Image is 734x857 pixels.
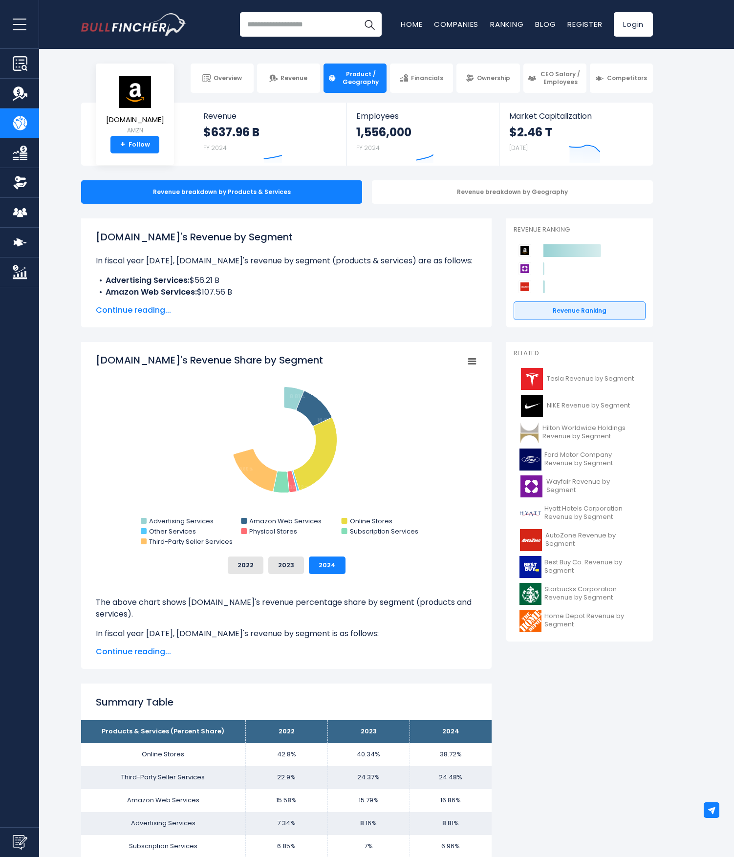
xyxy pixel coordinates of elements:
[490,19,523,29] a: Ranking
[228,557,263,574] button: 2022
[519,422,540,444] img: HLT logo
[81,13,186,36] a: Go to homepage
[514,580,646,607] a: Starbucks Corporation Revenue by Segment
[356,111,489,121] span: Employees
[514,392,646,419] a: NIKE Revenue by Segment
[239,467,253,472] tspan: 0.85 %
[535,19,556,29] a: Blog
[456,64,519,93] a: Ownership
[410,720,492,743] th: 2024
[96,695,477,709] h2: Summary Table
[289,484,309,491] tspan: 38.72 %
[607,74,647,82] span: Competitors
[518,244,531,257] img: Amazon.com competitors logo
[546,478,640,494] span: Wayfair Revenue by Segment
[518,262,531,275] img: Wayfair competitors logo
[514,419,646,446] a: Hilton Worldwide Holdings Revenue by Segment
[410,812,492,835] td: 8.81%
[96,275,477,286] li: $56.21 B
[350,516,392,526] text: Online Stores
[327,766,410,789] td: 24.37%
[120,140,125,149] strong: +
[214,74,242,82] span: Overview
[245,812,327,835] td: 7.34%
[567,19,602,29] a: Register
[110,136,159,153] a: +Follow
[309,557,345,574] button: 2024
[356,125,411,140] strong: 1,556,000
[96,286,477,298] li: $107.56 B
[96,646,477,658] span: Continue reading...
[13,175,27,190] img: Ownership
[327,720,410,743] th: 2023
[539,70,582,86] span: CEO Salary / Employees
[81,789,245,812] td: Amazon Web Services
[96,230,477,244] h1: [DOMAIN_NAME]'s Revenue by Segment
[249,527,297,536] text: Physical Stores
[514,607,646,634] a: Home Depot Revenue by Segment
[519,449,541,471] img: F logo
[542,424,640,441] span: Hilton Worldwide Holdings Revenue by Segment
[96,255,477,267] p: In fiscal year [DATE], [DOMAIN_NAME]'s revenue by segment (products & services) are as follows:
[519,556,541,578] img: BBY logo
[499,103,652,166] a: Market Capitalization $2.46 T [DATE]
[350,527,418,536] text: Subscription Services
[245,720,327,743] th: 2022
[191,64,254,93] a: Overview
[245,789,327,812] td: 15.58%
[545,532,640,548] span: AutoZone Revenue by Segment
[96,597,477,620] p: The above chart shows [DOMAIN_NAME]'s revenue percentage share by segment (products and services).
[514,554,646,580] a: Best Buy Co. Revenue by Segment
[339,70,382,86] span: Product / Geography
[149,527,196,536] text: Other Services
[81,13,187,36] img: Bullfincher logo
[519,583,541,605] img: SBUX logo
[81,743,245,766] td: Online Stores
[231,447,244,452] tspan: 6.96 %
[327,812,410,835] td: 8.16%
[324,64,387,93] a: Product / Geography
[106,286,197,298] b: Amazon Web Services:
[614,12,653,37] a: Login
[194,103,346,166] a: Revenue $637.96 B FY 2024
[514,349,646,358] p: Related
[518,280,531,293] img: AutoZone competitors logo
[519,475,543,497] img: W logo
[327,743,410,766] td: 40.34%
[544,451,640,468] span: Ford Motor Company Revenue by Segment
[519,529,542,551] img: AZO logo
[96,304,477,316] span: Continue reading...
[245,766,327,789] td: 22.9%
[509,111,642,121] span: Market Capitalization
[519,395,544,417] img: NKE logo
[544,505,640,521] span: Hyatt Hotels Corporation Revenue by Segment
[590,64,653,93] a: Competitors
[514,301,646,320] a: Revenue Ranking
[411,74,443,82] span: Financials
[96,628,477,640] p: In fiscal year [DATE], [DOMAIN_NAME]'s revenue by segment is as follows:
[544,612,640,629] span: Home Depot Revenue by Segment
[514,500,646,527] a: Hyatt Hotels Corporation Revenue by Segment
[81,180,362,204] div: Revenue breakdown by Products & Services
[96,353,477,549] svg: Amazon.com's Revenue Share by Segment
[519,368,544,390] img: TSLA logo
[81,720,245,743] th: Products & Services (Percent Share)
[410,766,492,789] td: 24.48%
[106,75,165,136] a: [DOMAIN_NAME] AMZN
[356,144,380,152] small: FY 2024
[96,353,323,367] tspan: [DOMAIN_NAME]'s Revenue Share by Segment
[401,19,422,29] a: Home
[514,226,646,234] p: Revenue Ranking
[106,275,190,286] b: Advertising Services:
[410,743,492,766] td: 38.72%
[290,393,305,400] tspan: 8.81 %
[106,116,164,124] span: [DOMAIN_NAME]
[523,64,586,93] a: CEO Salary / Employees
[544,585,640,602] span: Starbucks Corporation Revenue by Segment
[434,19,478,29] a: Companies
[519,610,541,632] img: HD logo
[241,405,263,412] tspan: 24.48 %
[390,64,453,93] a: Financials
[81,766,245,789] td: Third-Party Seller Services
[547,375,634,383] span: Tesla Revenue by Segment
